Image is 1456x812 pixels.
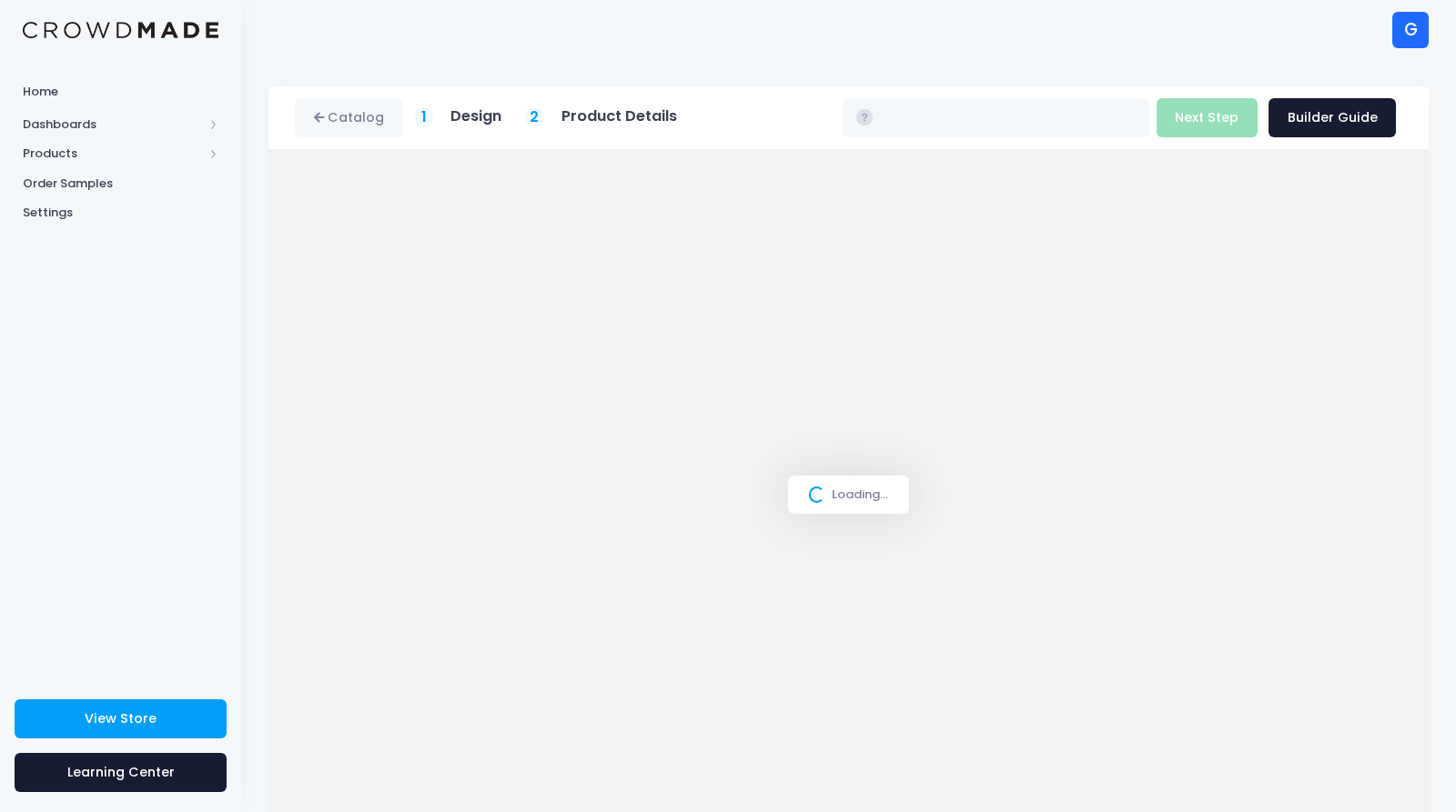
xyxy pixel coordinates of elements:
[15,753,227,792] a: Learning Center
[421,106,427,128] span: 1
[23,115,203,134] span: Dashboards
[561,107,677,125] h5: Product Details
[23,22,218,39] img: Logo
[295,98,403,137] a: Catalog
[23,145,203,163] span: Products
[530,106,539,128] span: 2
[85,709,157,727] span: View Store
[23,175,218,193] span: Order Samples
[15,699,227,738] a: View Store
[450,107,501,125] h5: Design
[67,763,175,781] span: Learning Center
[23,83,218,101] span: Home
[1392,12,1429,48] div: G
[788,476,909,514] div: Loading...
[23,204,218,222] span: Settings
[1269,98,1396,137] a: Builder Guide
